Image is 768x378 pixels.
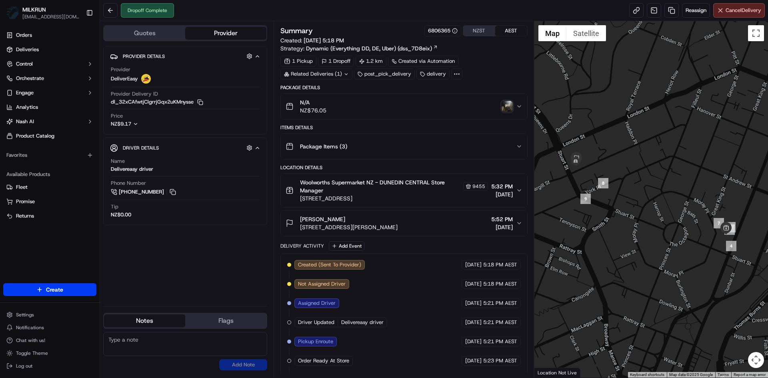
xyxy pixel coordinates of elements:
span: Provider [111,66,130,73]
div: 5 [724,224,735,235]
div: Location Not Live [534,368,580,378]
button: Notes [104,314,185,327]
div: Items Details [280,124,527,131]
button: Show street map [538,25,566,41]
div: Related Deliveries (1) [280,68,352,80]
span: Orchestrate [16,75,44,82]
button: NZ$9.17 [111,120,181,128]
span: Pickup Enroute [298,338,333,345]
div: Delivery Activity [280,243,324,249]
span: Dynamic (Everything DD, DE, Uber) (dss_7D8eix) [306,44,432,52]
button: Chat with us! [3,335,96,346]
span: Fleet [16,184,28,191]
span: Returns [16,212,34,220]
span: 5:18 PM AEST [483,280,517,288]
button: [EMAIL_ADDRESS][DOMAIN_NAME] [22,14,80,20]
span: [DATE] [465,357,482,364]
span: DeliverEasy [111,75,138,82]
span: Analytics [16,104,38,111]
span: Price [111,112,123,120]
span: Cancel Delivery [726,7,761,14]
button: Orchestrate [3,72,96,85]
span: Product Catalog [16,132,54,140]
img: Google [536,367,563,378]
a: Dynamic (Everything DD, DE, Uber) (dss_7D8eix) [306,44,438,52]
button: Fleet [3,181,96,194]
span: N/A [300,98,326,106]
h3: Summary [280,27,313,34]
button: Promise [3,195,96,208]
span: Driver Details [123,145,159,151]
a: [PHONE_NUMBER] [111,188,177,196]
a: Open this area in Google Maps (opens a new window) [536,367,563,378]
div: Created via Automation [388,56,458,67]
div: Strategy: [280,44,438,52]
button: Quotes [104,27,185,40]
div: 8 [598,178,608,188]
a: Report a map error [734,372,766,377]
div: 1.2 km [356,56,386,67]
span: 5:32 PM [491,182,513,190]
button: Reassign [682,3,710,18]
button: Woolworths Supermarket NZ - DUNEDIN CENTRAL Store Manager9455[STREET_ADDRESS]5:32 PM[DATE] [281,174,527,207]
a: Orders [3,29,96,42]
button: [PERSON_NAME][STREET_ADDRESS][PERSON_NAME]5:52 PM[DATE] [281,210,527,236]
button: 6806365 [428,27,458,34]
div: 1 Dropoff [318,56,354,67]
span: Driver Updated [298,319,334,326]
div: delivery [416,68,450,80]
a: Deliveries [3,43,96,56]
span: Created: [280,36,344,44]
div: 4 [726,241,736,251]
button: Provider Details [110,50,260,63]
span: NZ$76.05 [300,106,326,114]
button: N/ANZ$76.05photo_proof_of_delivery image [281,94,527,119]
span: Engage [16,89,34,96]
img: photo_proof_of_delivery image [502,101,513,112]
span: 9455 [472,183,485,190]
span: Name [111,158,125,165]
span: 5:21 PM AEST [483,338,517,345]
a: Promise [6,198,93,205]
button: Provider [185,27,266,40]
div: NZ$0.00 [111,211,131,218]
span: Log out [16,363,32,369]
a: Fleet [6,184,93,191]
img: delivereasy_logo.png [141,74,151,84]
span: 5:52 PM [491,215,513,223]
button: Toggle Theme [3,348,96,359]
button: Settings [3,309,96,320]
span: 5:21 PM AEST [483,319,517,326]
span: Woolworths Supermarket NZ - DUNEDIN CENTRAL Store Manager [300,178,461,194]
span: 5:21 PM AEST [483,300,517,307]
button: Package Items (3) [281,134,527,159]
span: Provider Delivery ID [111,90,158,98]
button: Engage [3,86,96,99]
button: Control [3,58,96,70]
button: Toggle fullscreen view [748,25,764,41]
span: [DATE] [491,223,513,231]
span: Create [46,286,63,294]
span: [DATE] [465,280,482,288]
span: Settings [16,312,34,318]
button: Add Event [329,241,364,251]
span: Order Ready At Store [298,357,349,364]
span: [DATE] [465,261,482,268]
span: Tip [111,203,118,210]
div: Available Products [3,168,96,181]
button: MILKRUNMILKRUN[EMAIL_ADDRESS][DOMAIN_NAME] [3,3,83,22]
button: MILKRUN [22,6,46,14]
a: Returns [6,212,93,220]
span: Created (Sent To Provider) [298,261,361,268]
button: Notifications [3,322,96,333]
span: [DATE] [491,190,513,198]
span: Notifications [16,324,44,331]
span: Delivereasy driver [341,319,384,326]
button: Log out [3,360,96,372]
button: AEST [495,26,527,36]
button: dl_32xCAfwtjClgrrjGqx2uKMnysse [111,98,203,106]
div: 9 [580,194,591,204]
